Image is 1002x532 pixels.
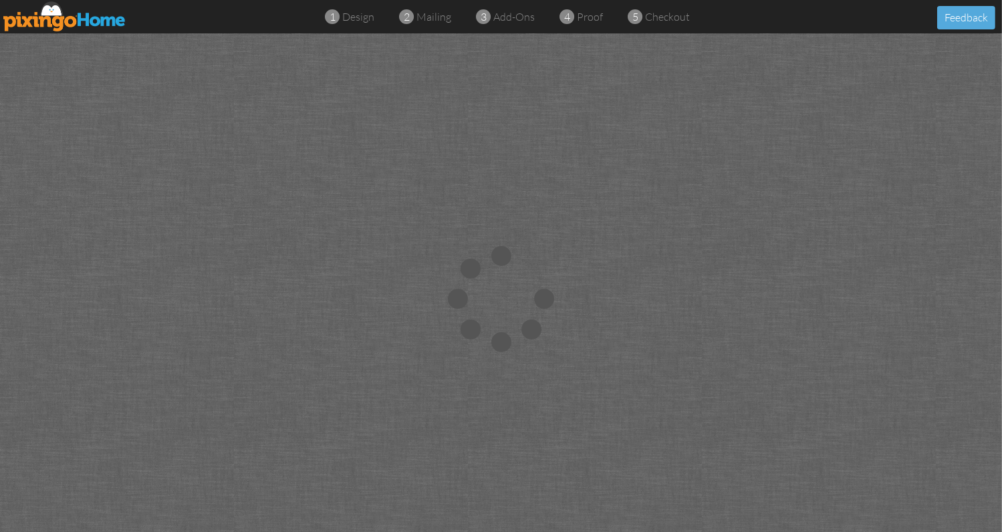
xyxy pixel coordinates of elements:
[564,9,570,25] span: 4
[481,9,487,25] span: 3
[646,10,691,23] span: checkout
[417,10,452,23] span: mailing
[330,9,336,25] span: 1
[494,10,535,23] span: add-ons
[404,9,410,25] span: 2
[578,10,604,23] span: proof
[343,10,375,23] span: design
[3,1,126,31] img: pixingo logo
[632,9,638,25] span: 5
[937,6,995,29] button: Feedback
